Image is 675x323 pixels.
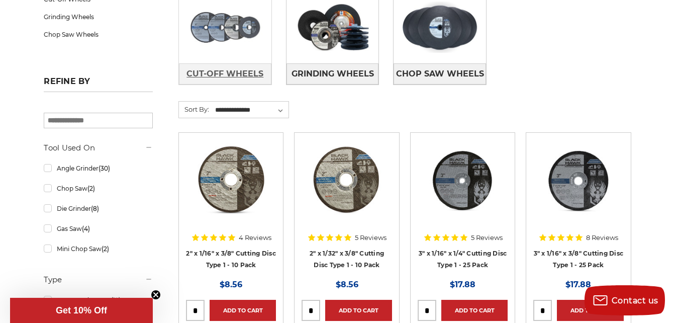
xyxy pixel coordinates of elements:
select: Sort By: [214,103,288,118]
span: Get 10% Off [56,305,107,315]
a: Mini Chop Saw [44,240,153,258]
a: Angle Grinder [44,159,153,177]
a: Add to Cart [325,300,392,321]
a: Chop Saw Wheels [44,26,153,43]
img: 2" x 1/16" x 3/8" Cut Off Wheel [191,140,271,220]
a: Grinding Wheels [44,8,153,26]
span: 5 Reviews [355,234,387,241]
a: Gas Saw [44,220,153,237]
span: (2) [87,185,95,192]
a: 3" x 1/16" x 1/4" Cutting Disc Type 1 - 25 Pack [419,250,507,269]
span: $8.56 [220,280,242,289]
a: 3" x 1/16" x 3/8" Cutting Disc [533,140,623,230]
a: Add to Cart [210,300,276,321]
div: Get 10% OffClose teaser [10,298,153,323]
span: 5 Reviews [471,234,503,241]
a: Depressed Center [44,291,153,309]
a: Die Grinder [44,200,153,217]
span: (4) [82,225,90,232]
span: (30) [99,165,110,172]
span: $17.88 [565,280,591,289]
a: Chop Saw Wheels [394,63,486,85]
a: Add to Cart [441,300,508,321]
span: Grinding Wheels [292,65,374,83]
a: Chop Saw [44,180,153,197]
a: Cut-Off Wheels [179,63,271,85]
a: 3" x 1/16" x 3/8" Cutting Disc Type 1 - 25 Pack [534,250,624,269]
a: 2" x 1/16" x 3/8" Cutting Disc Type 1 - 10 Pack [186,250,276,269]
button: Close teaser [151,290,161,300]
img: 2" x 1/32" x 3/8" Cut Off Wheel [307,140,387,220]
h5: Refine by [44,76,153,92]
a: Grinding Wheels [286,63,379,85]
label: Sort By: [179,102,209,117]
span: 4 Reviews [239,234,271,241]
button: Contact us [585,285,665,315]
a: 2" x 1/16" x 3/8" Cut Off Wheel [186,140,276,230]
h5: Type [44,274,153,286]
span: (2) [102,245,109,253]
span: Cut-Off Wheels [186,65,263,83]
span: (19) [111,296,121,304]
span: 8 Reviews [586,234,618,241]
a: 2" x 1/32" x 3/8" Cutting Disc Type 1 - 10 Pack [310,250,384,269]
a: 2" x 1/32" x 3/8" Cut Off Wheel [302,140,392,230]
a: Add to Cart [557,300,623,321]
span: (8) [91,205,99,212]
img: 3” x .0625” x 1/4” Die Grinder Cut-Off Wheels by Black Hawk Abrasives [423,140,503,220]
span: Contact us [612,296,658,305]
span: Chop Saw Wheels [396,65,484,83]
img: 3" x 1/16" x 3/8" Cutting Disc [538,140,619,220]
span: $17.88 [450,280,475,289]
a: 3” x .0625” x 1/4” Die Grinder Cut-Off Wheels by Black Hawk Abrasives [418,140,508,230]
h5: Tool Used On [44,142,153,154]
span: $8.56 [336,280,358,289]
